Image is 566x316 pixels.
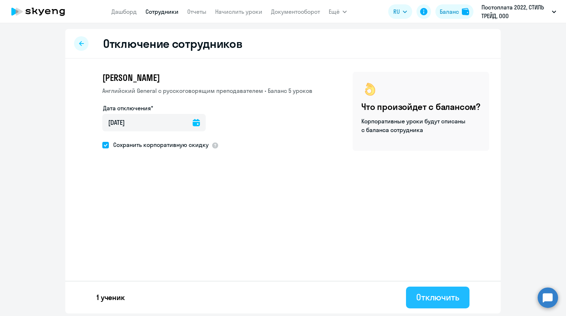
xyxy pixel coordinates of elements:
[103,104,153,112] label: Дата отключения*
[329,4,347,19] button: Ещё
[97,292,125,303] p: 1 ученик
[361,101,480,112] h4: Что произойдет с балансом?
[103,36,242,51] h2: Отключение сотрудников
[462,8,469,15] img: balance
[102,86,312,95] p: Английский General с русскоговорящим преподавателем • Баланс 5 уроков
[481,3,549,20] p: Постоплата 2022, СТИЛЬ ТРЕЙД, ООО
[109,140,209,149] span: Сохранить корпоративную скидку
[435,4,473,19] button: Балансbalance
[440,7,459,16] div: Баланс
[102,72,160,83] span: [PERSON_NAME]
[111,8,137,15] a: Дашборд
[416,291,459,303] div: Отключить
[361,117,467,134] p: Корпоративные уроки будут списаны с баланса сотрудника
[145,8,179,15] a: Сотрудники
[388,4,412,19] button: RU
[271,8,320,15] a: Документооборот
[478,3,560,20] button: Постоплата 2022, СТИЛЬ ТРЕЙД, ООО
[215,8,262,15] a: Начислить уроки
[361,81,379,98] img: ok
[102,114,206,131] input: дд.мм.гггг
[187,8,206,15] a: Отчеты
[393,7,400,16] span: RU
[329,7,340,16] span: Ещё
[406,287,469,308] button: Отключить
